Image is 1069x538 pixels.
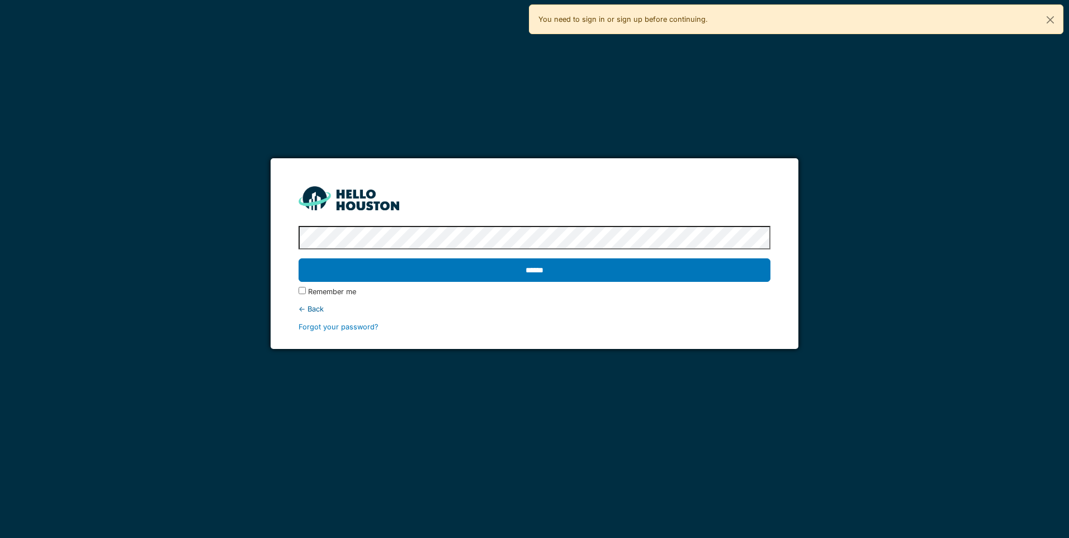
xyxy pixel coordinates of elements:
a: Forgot your password? [299,323,379,331]
div: You need to sign in or sign up before continuing. [529,4,1063,34]
label: Remember me [308,286,356,297]
button: Close [1038,5,1063,35]
div: ← Back [299,304,770,314]
img: HH_line-BYnF2_Hg.png [299,186,399,210]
